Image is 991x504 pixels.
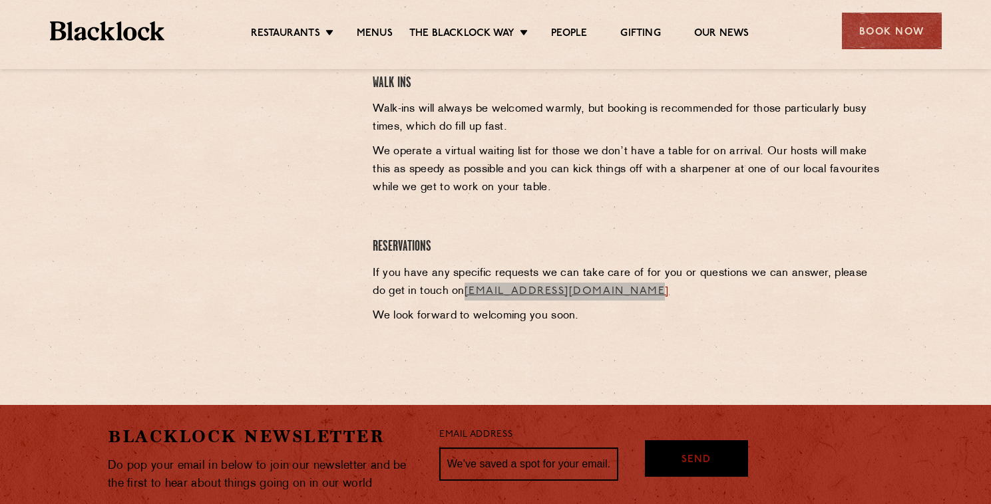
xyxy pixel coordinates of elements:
h2: Blacklock Newsletter [108,425,419,448]
p: We operate a virtual waiting list for those we don’t have a table for on arrival. Our hosts will ... [373,143,883,197]
span: Send [682,453,711,468]
a: The Blacklock Way [409,27,514,42]
p: We look forward to welcoming you soon. [373,307,883,325]
p: Do pop your email in below to join our newsletter and be the first to hear about things going on ... [108,457,419,493]
h4: Reservations [373,238,883,256]
img: BL_Textured_Logo-footer-cropped.svg [50,21,165,41]
a: [EMAIL_ADDRESS][DOMAIN_NAME] [465,286,670,297]
p: Walk-ins will always be welcomed warmly, but booking is recommended for those particularly busy t... [373,100,883,136]
a: Restaurants [251,27,320,42]
p: If you have any specific requests we can take care of for you or questions we can answer, please ... [373,265,883,301]
a: Gifting [620,27,660,42]
h4: Walk Ins [373,74,883,92]
label: Email Address [439,428,512,443]
input: We’ve saved a spot for your email... [439,447,618,481]
a: Our News [694,27,749,42]
a: Menus [357,27,393,42]
div: Book Now [842,13,942,49]
a: People [551,27,587,42]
